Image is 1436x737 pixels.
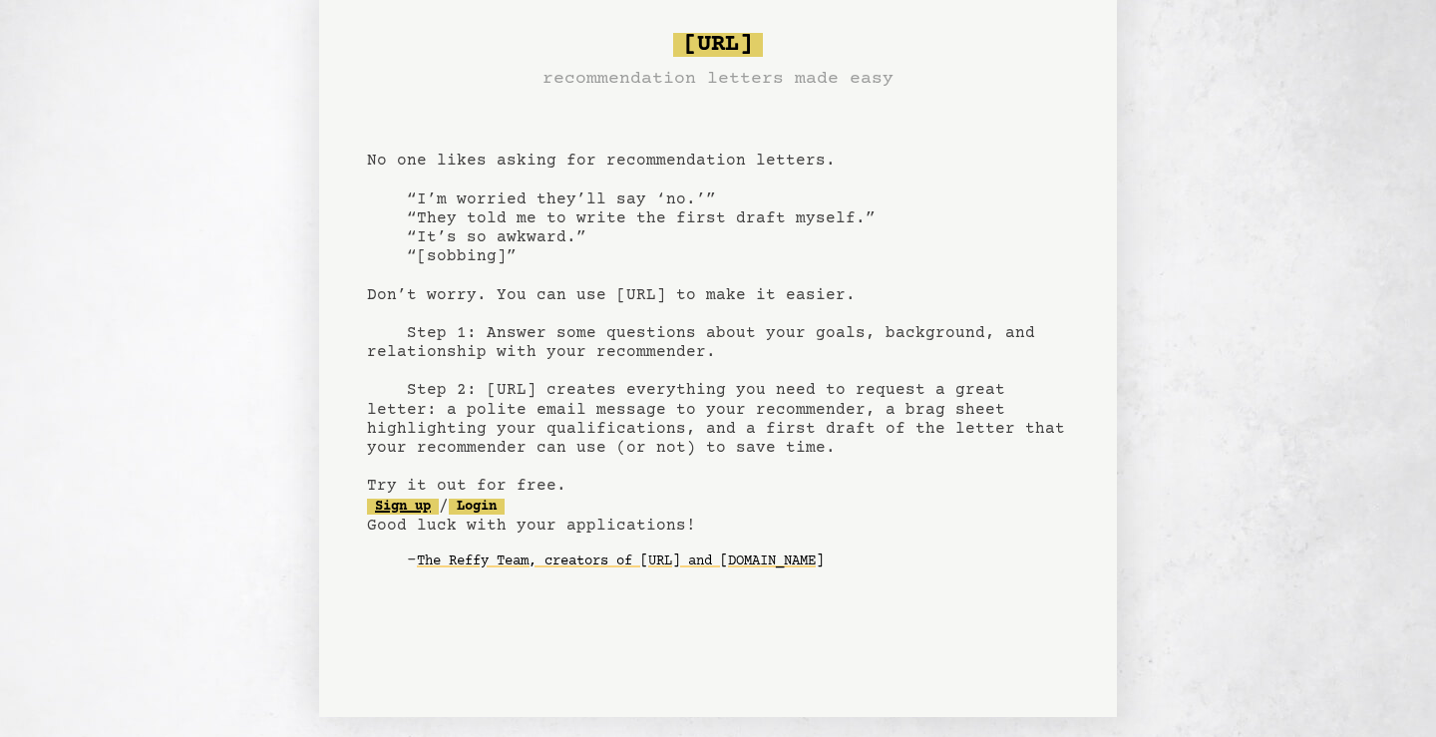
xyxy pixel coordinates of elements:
pre: No one likes asking for recommendation letters. “I’m worried they’ll say ‘no.’” “They told me to ... [367,25,1069,609]
span: [URL] [673,33,763,57]
h3: recommendation letters made easy [542,65,894,93]
a: The Reffy Team, creators of [URL] and [DOMAIN_NAME] [417,546,824,577]
a: Login [449,499,505,515]
a: Sign up [367,499,439,515]
div: - [407,552,1069,571]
